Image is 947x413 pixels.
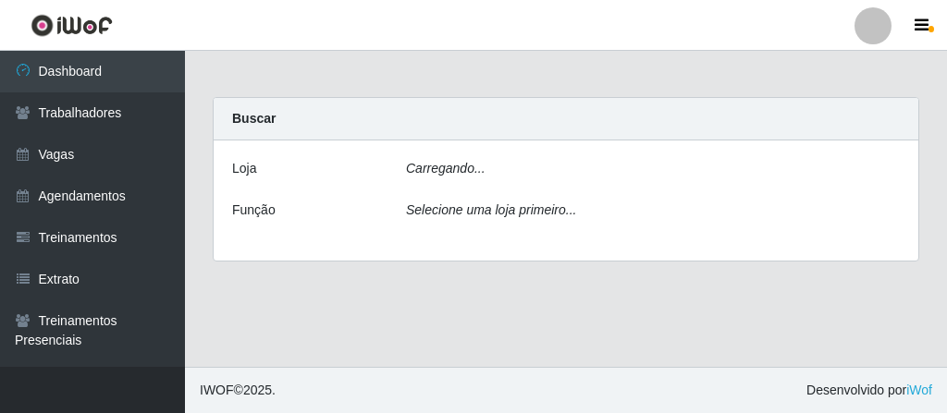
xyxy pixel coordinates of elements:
i: Carregando... [406,161,486,176]
strong: Buscar [232,111,276,126]
span: IWOF [200,383,234,397]
i: Selecione uma loja primeiro... [406,202,576,217]
span: Desenvolvido por [806,381,932,400]
img: CoreUI Logo [31,14,113,37]
span: © 2025 . [200,381,276,400]
a: iWof [906,383,932,397]
label: Função [232,200,276,220]
label: Loja [232,159,256,178]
